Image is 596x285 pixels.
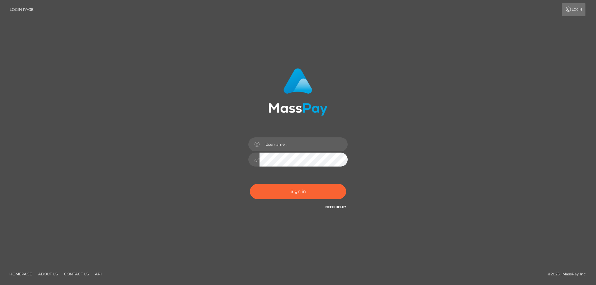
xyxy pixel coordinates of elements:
a: Homepage [7,269,34,279]
a: Need Help? [325,205,346,209]
div: © 2025 , MassPay Inc. [548,271,591,278]
a: About Us [36,269,60,279]
a: API [93,269,104,279]
a: Login [562,3,585,16]
button: Sign in [250,184,346,199]
img: MassPay Login [269,68,327,116]
a: Contact Us [61,269,91,279]
input: Username... [260,137,348,151]
a: Login Page [10,3,34,16]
